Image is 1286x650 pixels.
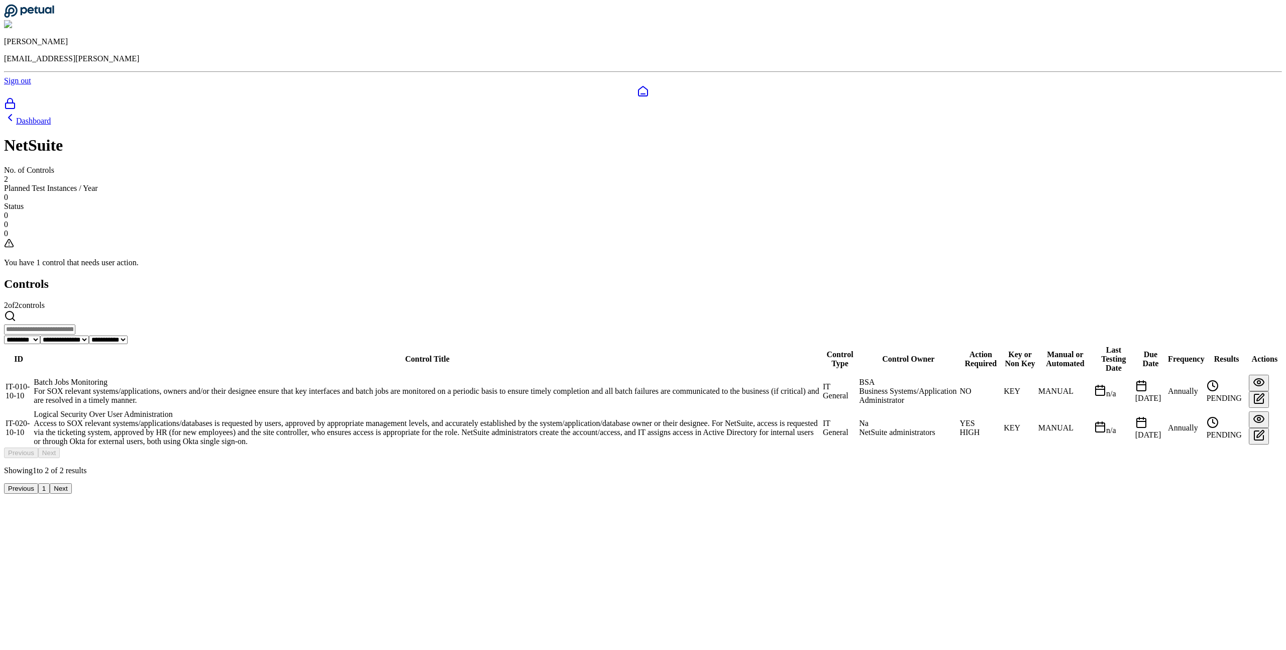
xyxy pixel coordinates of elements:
a: Sign out [4,76,31,85]
button: Previous [4,483,38,494]
button: Next [38,448,60,458]
div: NO [959,387,1002,396]
div: No. of Controls [4,166,1282,175]
th: Manual or Automated [1038,345,1093,373]
div: 0 [4,211,1282,220]
span: Control Title [405,355,449,363]
div: KEY [1004,387,1036,396]
h1: NetSuite [4,136,1282,155]
p: [EMAIL_ADDRESS][PERSON_NAME] [4,54,1282,63]
h2: Controls [4,277,1282,291]
span: 1 [33,466,37,475]
a: Dashboard [4,85,1282,97]
span: 2 [60,466,64,475]
div: n/a [1094,421,1133,435]
p: [PERSON_NAME] [4,37,1282,46]
div: [DATE] [1135,416,1166,440]
div: 2 [4,175,1282,184]
div: IT General [823,419,857,437]
div: n/a [1094,384,1133,398]
div: IT General [823,382,857,400]
th: Results [1206,345,1247,373]
th: Due Date [1135,345,1166,373]
td: IT-020-10-10 [5,409,32,447]
span: BSA [859,378,875,386]
div: Access to SOX relevant systems/applications/databases is requested by users, approved by appropri... [34,419,821,446]
th: Last Testing Date [1094,345,1134,373]
div: [DATE] [1135,380,1166,403]
button: Previous [4,448,38,458]
th: Key or Non Key [1003,345,1037,373]
div: KEY [1004,423,1036,432]
a: Dashboard [4,117,51,125]
div: Batch Jobs Monitoring [34,378,821,387]
a: Go to Dashboard [4,11,54,20]
button: 1 [38,483,50,494]
th: Control Owner [859,345,958,373]
div: PENDING [1207,416,1247,440]
th: Frequency [1167,345,1205,373]
img: Shekhar Khedekar [4,20,72,29]
div: Logical Security Over User Administration [34,410,821,419]
div: HIGH [959,428,1002,437]
div: 0 [4,220,1282,229]
th: Control Type [822,345,858,373]
button: Next [50,483,71,494]
div: MANUAL [1038,387,1092,396]
td: IT-010-10-10 [5,374,32,408]
div: MANUAL [1038,423,1092,432]
span: ID [14,355,23,363]
div: 0 [4,193,1282,202]
div: YES [959,419,1002,428]
span: Na [859,419,869,427]
div: PENDING [1207,380,1247,403]
th: Action Required [959,345,1002,373]
a: SOC [4,97,1282,112]
div: Status [4,202,1282,211]
span: 2 [45,466,49,475]
span: 2 of 2 controls [4,301,45,309]
td: Annually [1167,374,1205,408]
p: You have 1 control that needs user action. [4,258,1282,267]
div: Planned Test Instances / Year [4,184,1282,193]
td: Annually [1167,409,1205,447]
p: Showing to of results [4,466,1282,475]
div: Business Systems/Application Administrator [859,387,957,405]
div: NetSuite administrators [859,428,957,437]
nav: Pagination [4,483,1282,494]
div: 0 [4,229,1282,238]
th: Actions [1248,345,1281,373]
div: For SOX relevant systems/applications, owners and/or their designee ensure that key interfaces an... [34,387,821,405]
